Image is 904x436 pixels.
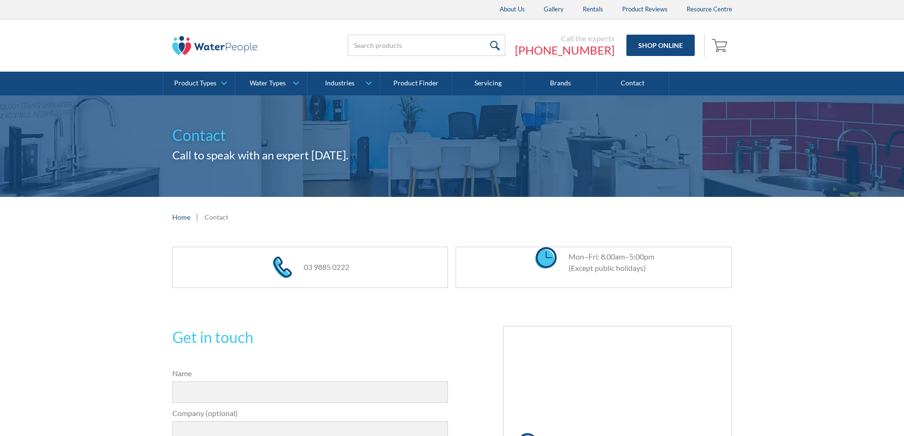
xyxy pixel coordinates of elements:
a: Contact [597,72,669,95]
div: Water Types [250,79,286,87]
img: clock icon [535,247,557,269]
a: Shop Online [626,35,695,56]
a: 03 9885 0222 [304,262,349,271]
label: Company (optional) [172,408,448,419]
h2: Call to speak with an expert [DATE]. [172,147,732,164]
div: Mon–Fri: 8.00am–5:00pm (Except public holidays) [559,251,654,274]
a: Brands [524,72,596,95]
div: Call the experts [515,34,615,43]
a: Product Finder [380,72,452,95]
a: Water Types [235,72,307,95]
h2: Get in touch [172,326,448,349]
a: Industries [308,72,379,95]
a: Servicing [452,72,524,95]
label: Name [172,368,448,379]
img: The Water People [172,36,258,55]
div: Product Types [174,79,216,87]
a: Home [172,212,190,222]
div: | [195,211,200,223]
img: shopping cart [712,37,730,53]
div: Contact [205,212,228,222]
a: [PHONE_NUMBER] [515,43,615,57]
a: Product Types [163,72,235,95]
div: Industries [325,79,354,87]
a: Open empty cart [709,34,732,57]
input: Search products [348,35,505,56]
h1: Contact [172,124,732,147]
img: phone icon [273,257,292,278]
